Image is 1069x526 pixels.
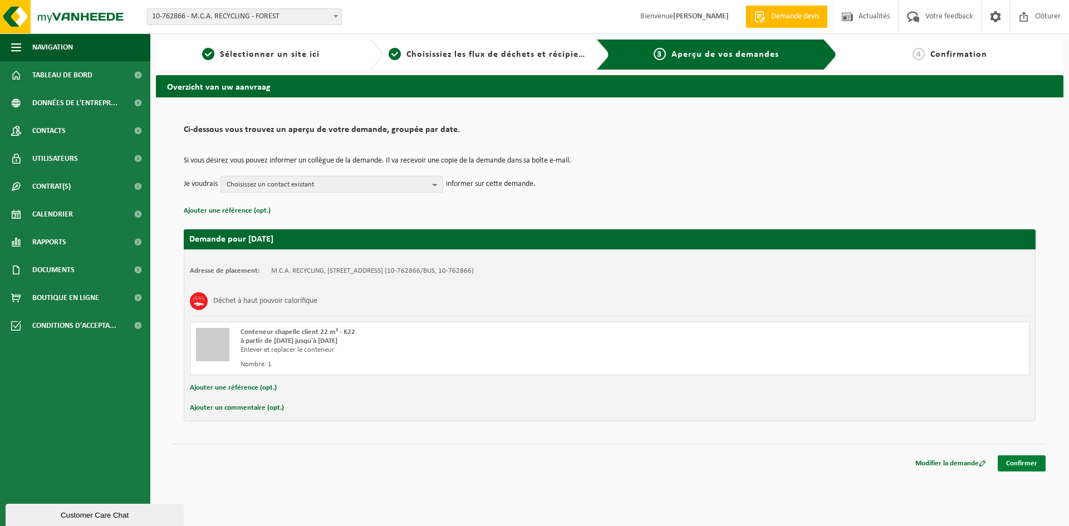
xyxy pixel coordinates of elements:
span: Calendrier [32,200,73,228]
td: M.C.A. RECYCLING, [STREET_ADDRESS] (10-762866/BUS, 10-762866) [271,267,474,276]
span: Contrat(s) [32,173,71,200]
h2: Ci-dessous vous trouvez un aperçu de votre demande, groupée par date. [184,125,1036,140]
span: Données de l'entrepr... [32,89,117,117]
span: Choisissiez les flux de déchets et récipients [406,50,592,59]
span: Tableau de bord [32,61,92,89]
span: Sélectionner un site ici [220,50,320,59]
p: Je voudrais [184,176,218,193]
a: Modifier la demande [907,455,994,471]
span: Conteneur chapelle client 22 m³ - K22 [241,328,355,336]
span: 3 [654,48,666,60]
span: Documents [32,256,75,284]
div: Enlever et replacer le conteneur [241,346,654,355]
button: Ajouter une référence (opt.) [184,204,271,218]
span: Utilisateurs [32,145,78,173]
span: Conditions d'accepta... [32,312,116,340]
span: Rapports [32,228,66,256]
span: 4 [913,48,925,60]
p: Si vous désirez vous pouvez informer un collègue de la demande. Il va recevoir une copie de la de... [184,157,1036,165]
button: Ajouter une référence (opt.) [190,381,277,395]
a: Confirmer [998,455,1046,471]
span: 10-762866 - M.C.A. RECYCLING - FOREST [147,8,342,25]
span: Boutique en ligne [32,284,99,312]
button: Ajouter un commentaire (opt.) [190,401,284,415]
h3: Déchet à haut pouvoir calorifique [213,292,317,310]
span: Choisissez un contact existant [227,176,428,193]
span: Demande devis [768,11,822,22]
button: Choisissez un contact existant [220,176,443,193]
a: 1Sélectionner un site ici [161,48,361,61]
span: 1 [202,48,214,60]
strong: [PERSON_NAME] [673,12,729,21]
strong: Demande pour [DATE] [189,235,273,244]
div: Nombre: 1 [241,360,654,369]
iframe: chat widget [6,502,186,526]
span: Navigation [32,33,73,61]
h2: Overzicht van uw aanvraag [156,75,1063,97]
span: Confirmation [930,50,987,59]
span: 2 [389,48,401,60]
a: Demande devis [746,6,827,28]
p: informer sur cette demande. [446,176,536,193]
strong: à partir de [DATE] jusqu'à [DATE] [241,337,337,345]
span: 10-762866 - M.C.A. RECYCLING - FOREST [148,9,341,24]
span: Contacts [32,117,66,145]
a: 2Choisissiez les flux de déchets et récipients [389,48,588,61]
strong: Adresse de placement: [190,267,260,274]
span: Aperçu de vos demandes [671,50,779,59]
